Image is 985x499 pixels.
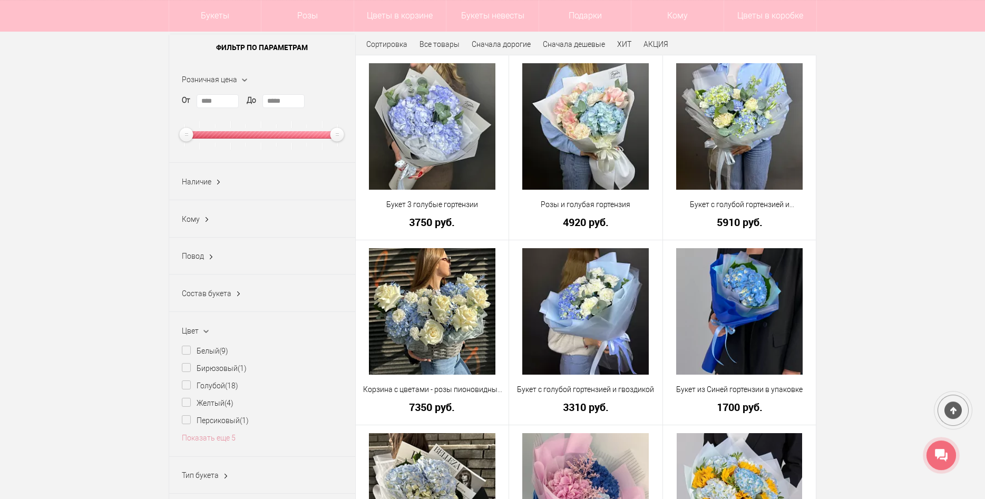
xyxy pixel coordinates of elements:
a: 7350 руб. [363,402,502,413]
label: От [182,95,190,106]
a: Все товары [420,40,460,48]
a: Розы и голубая гортензия [516,199,656,210]
ins: (1) [238,364,247,373]
span: Повод [182,252,204,260]
a: Букет с голубой гортензией и дельфиниумом [670,199,810,210]
span: Сортировка [366,40,407,48]
img: Букет с голубой гортензией и дельфиниумом [676,63,803,190]
ins: (1) [240,416,249,425]
a: Букет с голубой гортензией и гвоздикой [516,384,656,395]
ins: (4) [225,399,233,407]
img: Розы и голубая гортензия [522,63,649,190]
label: Голубой [182,380,238,392]
a: 5910 руб. [670,217,810,228]
label: Персиковый [182,415,249,426]
a: Букет 3 голубые гортензии [363,199,502,210]
img: Букет 3 голубые гортензии [369,63,495,190]
a: Сначала дорогие [472,40,531,48]
a: Корзина с цветами - розы пионовидные и голубая гортензия [363,384,502,395]
a: ХИТ [617,40,631,48]
ins: (18) [225,381,238,390]
span: Тип букета [182,471,219,480]
a: Сначала дешевые [543,40,605,48]
a: АКЦИЯ [643,40,668,48]
span: Розничная цена [182,75,237,84]
a: 3750 руб. [363,217,502,228]
img: Корзина с цветами - розы пионовидные и голубая гортензия [369,248,495,375]
a: Показать еще 5 [182,434,236,442]
span: Кому [182,215,200,223]
label: Белый [182,346,228,357]
a: 3310 руб. [516,402,656,413]
img: Букет из Синей гортензии в упаковке [676,248,803,375]
label: Бирюзовый [182,363,247,374]
span: Состав букета [182,289,231,298]
label: Желтый [182,398,233,409]
span: Наличие [182,178,211,186]
span: Цвет [182,327,199,335]
a: 4920 руб. [516,217,656,228]
img: Букет с голубой гортензией и гвоздикой [522,248,649,375]
span: Фильтр по параметрам [169,34,355,61]
a: 1700 руб. [670,402,810,413]
a: Букет из Синей гортензии в упаковке [670,384,810,395]
ins: (9) [219,347,228,355]
label: До [247,95,256,106]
